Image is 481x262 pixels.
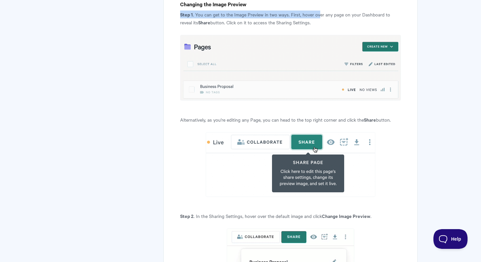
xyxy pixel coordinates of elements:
strong: Share [364,116,376,123]
strong: Step 1 [180,11,193,18]
iframe: Toggle Customer Support [433,229,468,249]
strong: Share [198,19,210,26]
strong: Change Image Preview [322,212,370,219]
strong: Step 2 [180,212,194,219]
p: . You can get to the Image Preview in two ways. First, hover over any page on your Dashboard to r... [180,11,401,26]
p: . In the Sharing Settings, hover over the default image and click . [180,212,401,220]
p: Alternatively, as you're editing any Page, you can head to the top right corner and click the but... [180,116,401,124]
